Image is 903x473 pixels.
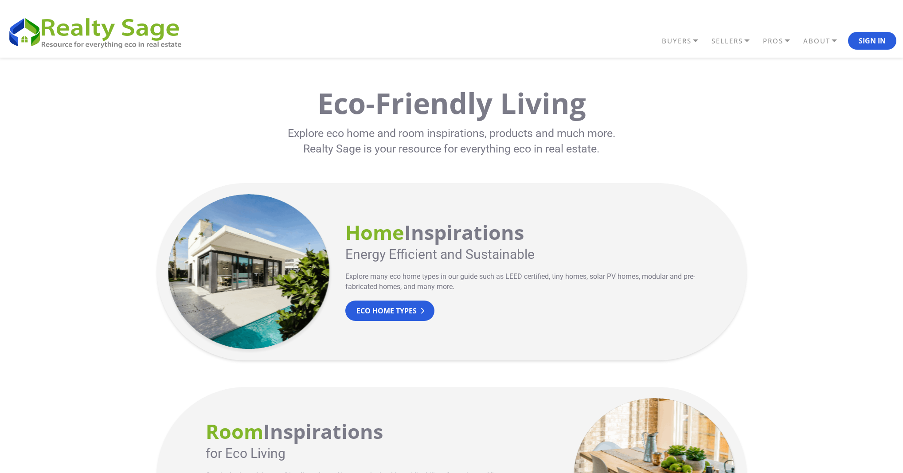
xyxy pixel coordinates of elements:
[206,418,263,445] span: Room
[709,33,761,49] a: SELLERS
[761,33,801,49] a: PROS
[848,32,896,50] button: Sign In
[345,219,404,246] span: Home
[345,222,698,242] h2: Inspirations
[345,246,698,263] div: Energy Efficient and Sustainable
[345,301,434,321] a: Eco Home Types
[660,33,709,49] a: BUYERS
[7,14,191,50] img: REALTY SAGE
[157,84,747,122] h1: Eco-Friendly Living
[206,445,558,462] div: for Eco Living
[206,421,558,441] h2: Inspirations
[345,272,698,292] p: Explore many eco home types in our guide such as LEED certified, tiny homes, solar PV homes, modu...
[284,125,619,156] p: Explore eco home and room inspirations, products and much more. Realty Sage is your resource for ...
[801,33,848,49] a: ABOUT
